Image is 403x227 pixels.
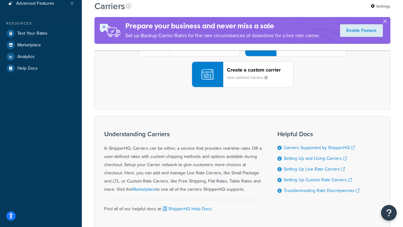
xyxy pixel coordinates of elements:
span: Test Your Rates [17,31,48,36]
a: Analytics [5,51,77,62]
a: Troubleshooting Rate Discrepancies [284,187,360,194]
a: Marketplace [132,186,156,193]
button: Create a custom carrierUser-defined Carriers [192,61,293,87]
a: Enable Feature [340,24,383,37]
a: Help Docs [5,63,77,74]
a: Test Your Rates [5,28,77,39]
span: 0 [71,1,73,6]
small: User-defined Carriers [227,75,273,80]
div: Resources [5,21,77,26]
a: Setting Up Custom Rate Carriers [284,177,352,183]
span: Analytics [17,54,35,60]
p: Set up Backup Carrier Rates for the rare circumstances of downtime for a live rate carrier. [125,31,320,40]
span: Help Docs [17,66,38,71]
img: icon-carrier-custom-c93b8a24.svg [201,68,213,80]
span: Advanced Features [16,1,54,6]
div: Find all of our helpful docs at: [104,200,262,213]
a: ShipperHQ Help Docs [162,206,212,212]
button: Open Resource Center [381,205,397,221]
a: Setting Up and Using Carriers [284,155,347,162]
h3: Understanding Carriers [104,131,262,137]
img: ad-rules-rateshop-fe6ec290ccb7230408bd80ed9643f0289d75e0ffd9eb532fc0e269fcd187b520.png [94,17,125,44]
a: Setting Up Live Rate Carriers [284,166,345,172]
a: Carriers Supported by ShipperHQ [284,144,355,151]
div: In ShipperHQ, Carriers can be either, a service that provides real-time rates OR a user-defined r... [104,131,262,194]
header: Create a custom carrier [227,67,293,73]
h4: Prepare your business and never miss a sale [125,21,320,31]
a: Marketplace [5,39,77,51]
h3: Helpful Docs [277,131,360,137]
a: Settings [371,2,390,11]
span: Marketplace [17,43,41,48]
